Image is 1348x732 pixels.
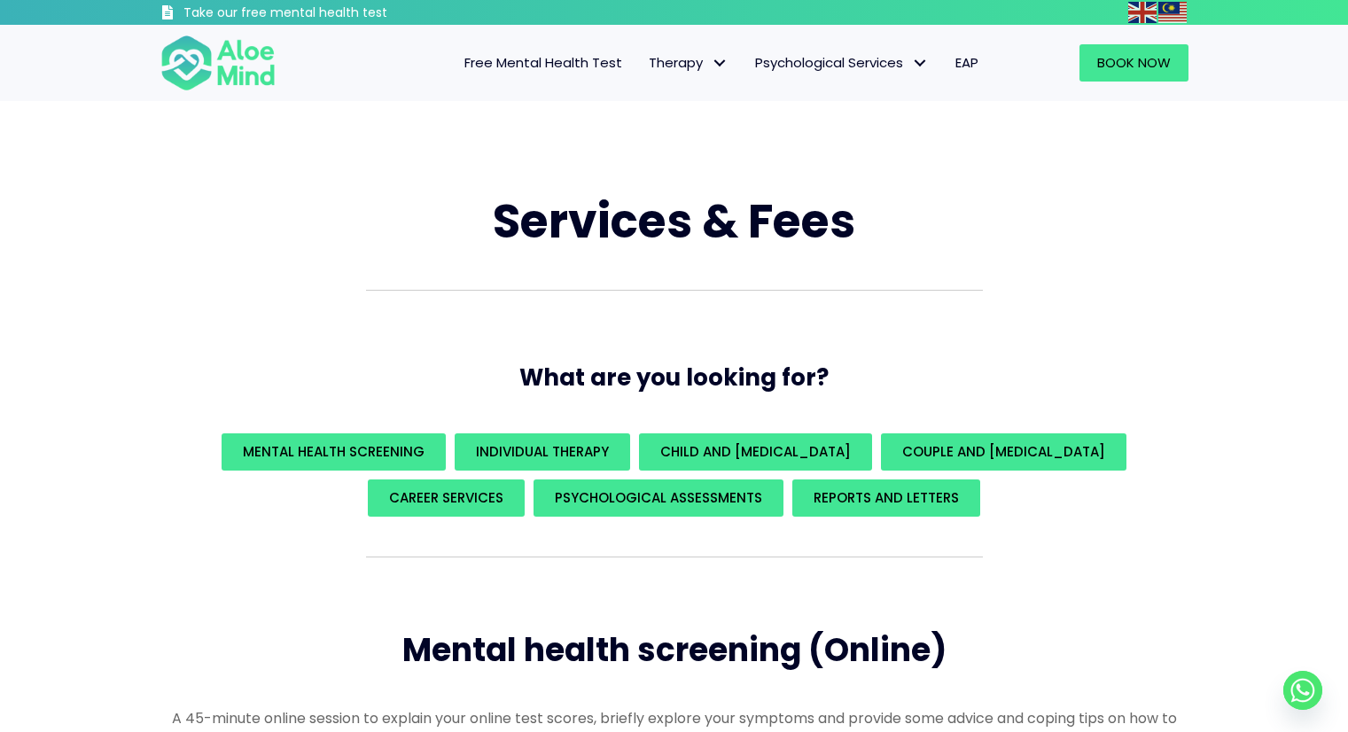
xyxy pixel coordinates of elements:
a: Child and [MEDICAL_DATA] [639,433,872,471]
img: Aloe mind Logo [160,34,276,92]
a: Free Mental Health Test [451,44,635,82]
a: English [1128,2,1158,22]
span: REPORTS AND LETTERS [814,488,959,507]
a: Couple and [MEDICAL_DATA] [881,433,1126,471]
a: Book Now [1079,44,1188,82]
span: Mental Health Screening [243,442,425,461]
span: Psychological Services: submenu [908,51,933,76]
a: Career Services [368,479,525,517]
span: What are you looking for? [519,362,829,393]
a: Psychological ServicesPsychological Services: submenu [742,44,942,82]
span: Free Mental Health Test [464,53,622,72]
a: Malay [1158,2,1188,22]
a: Mental Health Screening [222,433,446,471]
span: Child and [MEDICAL_DATA] [660,442,851,461]
a: Whatsapp [1283,671,1322,710]
span: Mental health screening (Online) [402,627,947,673]
div: What are you looking for? [160,429,1188,521]
h3: Take our free mental health test [183,4,482,22]
a: Individual Therapy [455,433,630,471]
a: Take our free mental health test [160,4,482,25]
span: Therapy [649,53,729,72]
a: TherapyTherapy: submenu [635,44,742,82]
span: Career Services [389,488,503,507]
span: Book Now [1097,53,1171,72]
a: REPORTS AND LETTERS [792,479,980,517]
span: Therapy: submenu [707,51,733,76]
a: Psychological assessments [534,479,783,517]
nav: Menu [299,44,992,82]
span: EAP [955,53,978,72]
span: Services & Fees [493,189,855,253]
span: Psychological assessments [555,488,762,507]
span: Psychological Services [755,53,929,72]
img: ms [1158,2,1187,23]
img: en [1128,2,1157,23]
span: Couple and [MEDICAL_DATA] [902,442,1105,461]
span: Individual Therapy [476,442,609,461]
a: EAP [942,44,992,82]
